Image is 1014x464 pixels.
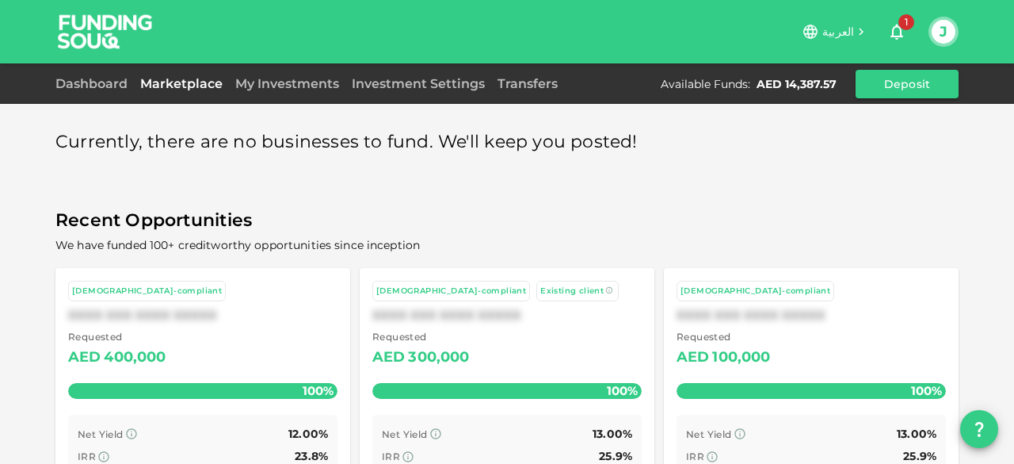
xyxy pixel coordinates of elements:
[903,449,936,463] span: 25.9%
[686,451,704,462] span: IRR
[376,285,526,298] div: [DEMOGRAPHIC_DATA]-compliant
[104,345,166,370] div: 400,000
[78,428,124,440] span: Net Yield
[372,345,405,370] div: AED
[897,427,936,441] span: 13.00%
[382,428,428,440] span: Net Yield
[593,427,632,441] span: 13.00%
[229,76,345,91] a: My Investments
[288,427,328,441] span: 12.00%
[686,428,732,440] span: Net Yield
[898,14,914,30] span: 1
[68,329,166,345] span: Requested
[408,345,469,370] div: 300,000
[757,76,837,92] div: AED 14,387.57
[55,127,638,158] span: Currently, there are no businesses to fund. We'll keep you posted!
[68,308,337,323] div: XXXX XXX XXXX XXXXX
[677,308,946,323] div: XXXX XXX XXXX XXXXX
[881,16,913,48] button: 1
[55,238,420,252] span: We have funded 100+ creditworthy opportunities since inception
[540,286,604,296] span: Existing client
[55,205,959,236] span: Recent Opportunities
[345,76,491,91] a: Investment Settings
[932,20,955,44] button: J
[960,410,998,448] button: question
[677,345,709,370] div: AED
[680,285,830,298] div: [DEMOGRAPHIC_DATA]-compliant
[603,379,642,402] span: 100%
[382,451,400,462] span: IRR
[78,451,96,462] span: IRR
[712,345,770,370] div: 100,000
[68,345,101,370] div: AED
[72,285,222,298] div: [DEMOGRAPHIC_DATA]-compliant
[134,76,229,91] a: Marketplace
[907,379,946,402] span: 100%
[822,25,854,39] span: العربية
[55,76,134,91] a: Dashboard
[295,449,328,463] span: 23.8%
[372,308,642,323] div: XXXX XXX XXXX XXXXX
[299,379,337,402] span: 100%
[661,76,750,92] div: Available Funds :
[372,329,470,345] span: Requested
[856,70,959,98] button: Deposit
[677,329,771,345] span: Requested
[599,449,632,463] span: 25.9%
[491,76,564,91] a: Transfers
